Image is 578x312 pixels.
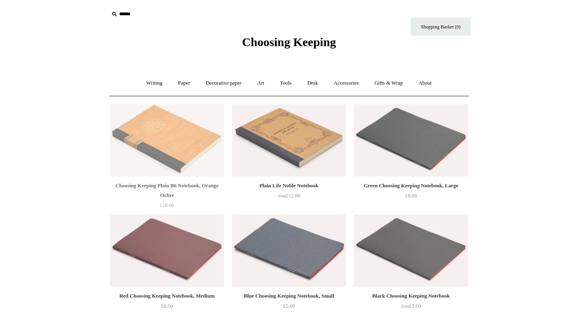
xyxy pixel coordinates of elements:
a: Decorative paper [199,73,249,94]
img: Plain Life Noble Notebook [232,104,346,176]
a: Plain Life Noble Notebook Plain Life Noble Notebook [232,104,346,176]
span: from [278,194,286,198]
span: £12.00 [278,192,300,199]
a: Shopping Basket (0) [411,18,471,36]
a: Gifts & Wrap [367,73,410,94]
a: Desk [300,73,326,94]
span: £18.00 [160,202,174,208]
a: Choosing Keeping Plain B6 Notebook, Orange Ochre £18.00 [110,181,224,214]
img: Blue Choosing Keeping Notebook, Small [232,215,346,287]
div: Plain Life Noble Notebook [234,181,344,190]
a: Green Choosing Keeping Notebook, Large £8.00 [354,181,468,214]
a: Plain Life Noble Notebook from£12.00 [232,181,346,214]
div: Red Choosing Keeping Notebook, Medium [112,291,222,301]
a: Blue Choosing Keeping Notebook, Small Blue Choosing Keeping Notebook, Small [232,215,346,287]
div: Blue Choosing Keeping Notebook, Small [234,291,344,301]
a: Writing [139,73,170,94]
span: £5.00 [283,303,295,309]
img: Green Choosing Keeping Notebook, Large [354,104,468,176]
span: £6.50 [161,303,173,309]
a: Accessories [327,73,366,94]
a: About [411,73,439,94]
span: £8.00 [405,192,417,199]
a: Choosing Keeping [242,42,336,47]
img: Red Choosing Keeping Notebook, Medium [110,215,224,287]
a: Paper [171,73,197,94]
span: Choosing Keeping [242,35,336,49]
a: Art [250,73,271,94]
img: Choosing Keeping Plain B6 Notebook, Orange Ochre [110,104,224,176]
a: Black Choosing Keeping Notebook Black Choosing Keeping Notebook [354,215,468,287]
img: Black Choosing Keeping Notebook [354,215,468,287]
div: Green Choosing Keeping Notebook, Large [356,181,466,190]
div: Choosing Keeping Plain B6 Notebook, Orange Ochre [112,181,222,200]
span: from [401,304,409,308]
a: Red Choosing Keeping Notebook, Medium Red Choosing Keeping Notebook, Medium [110,215,224,287]
div: Black Choosing Keeping Notebook [356,291,466,301]
span: £5.00 [401,303,421,309]
a: Green Choosing Keeping Notebook, Large Green Choosing Keeping Notebook, Large [354,104,468,176]
a: Choosing Keeping Plain B6 Notebook, Orange Ochre Choosing Keeping Plain B6 Notebook, Orange Ochre [110,104,224,176]
a: Tools [273,73,299,94]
